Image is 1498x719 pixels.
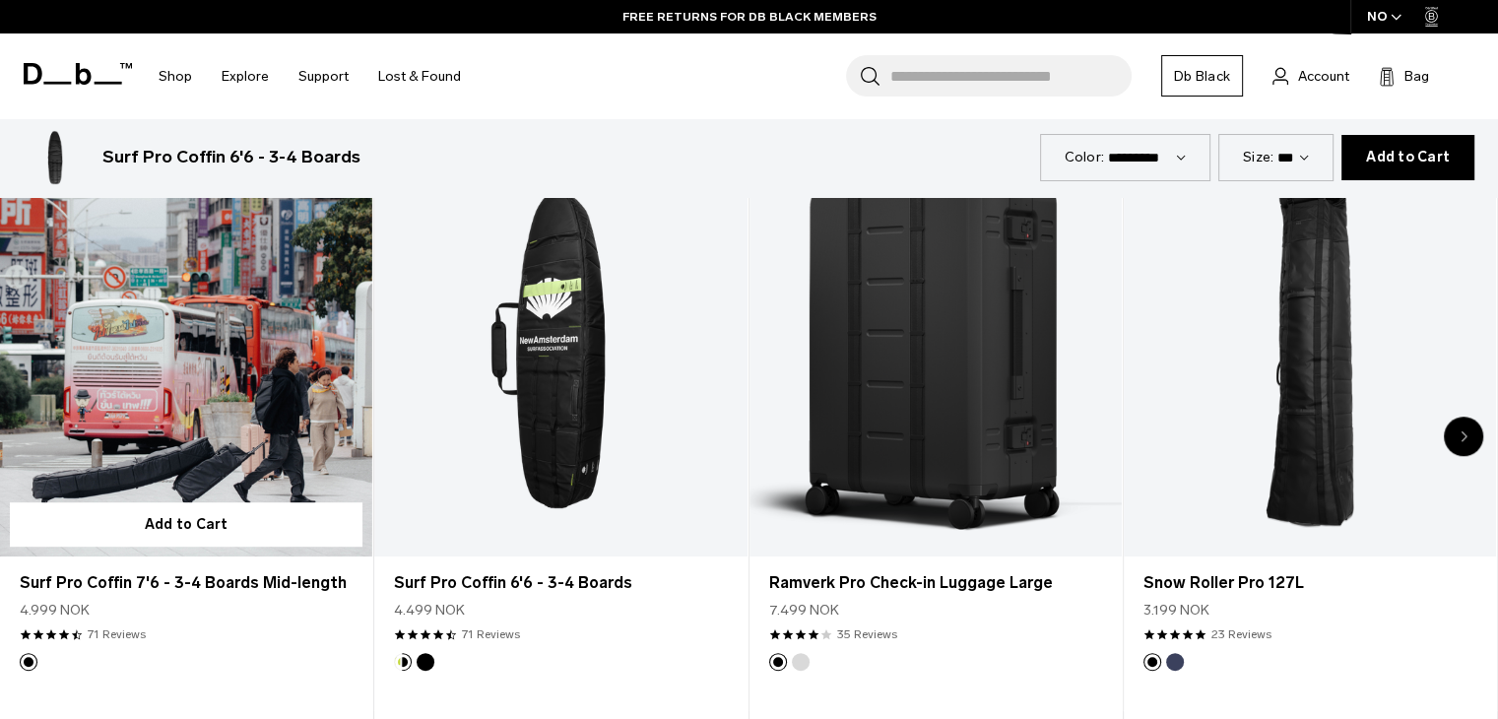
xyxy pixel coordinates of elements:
[378,41,461,111] a: Lost & Found
[1211,625,1271,643] a: 23 reviews
[1143,571,1476,595] a: Snow Roller Pro 127L
[622,8,877,26] a: FREE RETURNS FOR DB BLACK MEMBERS
[24,126,87,189] img: Surf Pro Coffin 6'6 - 3-4 Boards
[769,653,787,671] button: Black Out
[159,41,192,111] a: Shop
[1161,55,1243,97] a: Db Black
[749,143,1122,556] a: Ramverk Pro Check-in Luggage Large
[222,41,269,111] a: Explore
[20,600,90,621] span: 4.999 NOK
[374,143,747,556] a: Surf Pro Coffin 6'6 - 3-4 Boards
[1143,600,1209,621] span: 3.199 NOK
[837,625,897,643] a: 35 reviews
[1143,653,1161,671] button: Black Out
[144,33,476,119] nav: Main Navigation
[792,653,810,671] button: Silver
[20,653,37,671] button: Black Out
[1065,147,1105,167] label: Color:
[1341,135,1474,180] button: Add to Cart
[1366,150,1450,165] span: Add to Cart
[394,571,727,595] a: Surf Pro Coffin 6'6 - 3-4 Boards
[769,600,839,621] span: 7.499 NOK
[394,653,412,671] button: Db x New Amsterdam Surf Association
[1272,64,1349,88] a: Account
[394,600,465,621] span: 4.499 NOK
[10,502,362,547] button: Add to Cart
[462,625,520,643] a: 71 reviews
[20,571,353,595] a: Surf Pro Coffin 7'6 - 3-4 Boards Mid-length
[1124,143,1496,556] a: Snow Roller Pro 127L
[1243,147,1273,167] label: Size:
[1166,653,1184,671] button: Blue Hour
[298,41,349,111] a: Support
[88,625,146,643] a: 71 reviews
[769,571,1102,595] a: Ramverk Pro Check-in Luggage Large
[1298,66,1349,87] span: Account
[1379,64,1429,88] button: Bag
[1444,417,1483,456] div: Next slide
[417,653,434,671] button: Black Out
[1404,66,1429,87] span: Bag
[102,145,360,170] h3: Surf Pro Coffin 6'6 - 3-4 Boards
